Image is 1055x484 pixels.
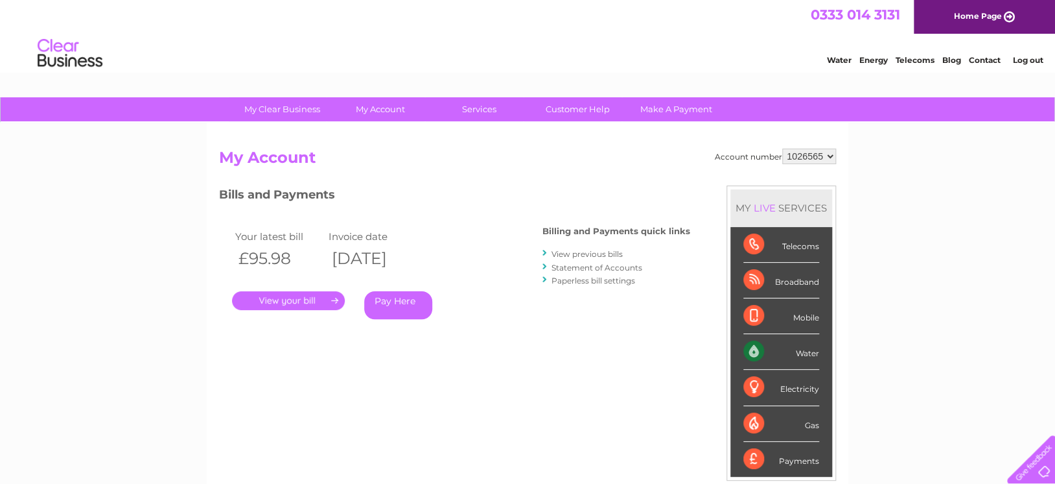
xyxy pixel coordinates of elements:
div: Payments [743,442,819,477]
a: Make A Payment [623,97,730,121]
div: LIVE [751,202,778,214]
div: Clear Business is a trading name of Verastar Limited (registered in [GEOGRAPHIC_DATA] No. 3667643... [222,7,835,63]
a: Customer Help [524,97,631,121]
a: Blog [942,55,961,65]
a: View previous bills [551,249,623,259]
div: Gas [743,406,819,442]
a: Water [827,55,852,65]
td: Your latest bill [232,228,325,245]
a: Paperless bill settings [551,276,635,285]
th: [DATE] [325,245,419,272]
h4: Billing and Payments quick links [542,226,690,236]
div: Mobile [743,298,819,334]
a: Contact [969,55,1001,65]
a: Services [426,97,533,121]
a: Statement of Accounts [551,263,642,272]
a: My Account [327,97,434,121]
div: Broadband [743,263,819,298]
a: My Clear Business [229,97,336,121]
h3: Bills and Payments [219,186,690,208]
div: Account number [715,149,836,164]
a: 0333 014 3131 [811,6,900,23]
div: Telecoms [743,227,819,263]
div: Water [743,334,819,370]
a: Telecoms [896,55,934,65]
div: MY SERVICES [730,189,832,226]
h2: My Account [219,149,836,173]
td: Invoice date [325,228,419,245]
a: . [232,291,345,310]
a: Pay Here [364,291,432,319]
a: Energy [859,55,888,65]
a: Log out [1012,55,1043,65]
div: Electricity [743,370,819,405]
th: £95.98 [232,245,325,272]
img: logo.png [37,34,103,73]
